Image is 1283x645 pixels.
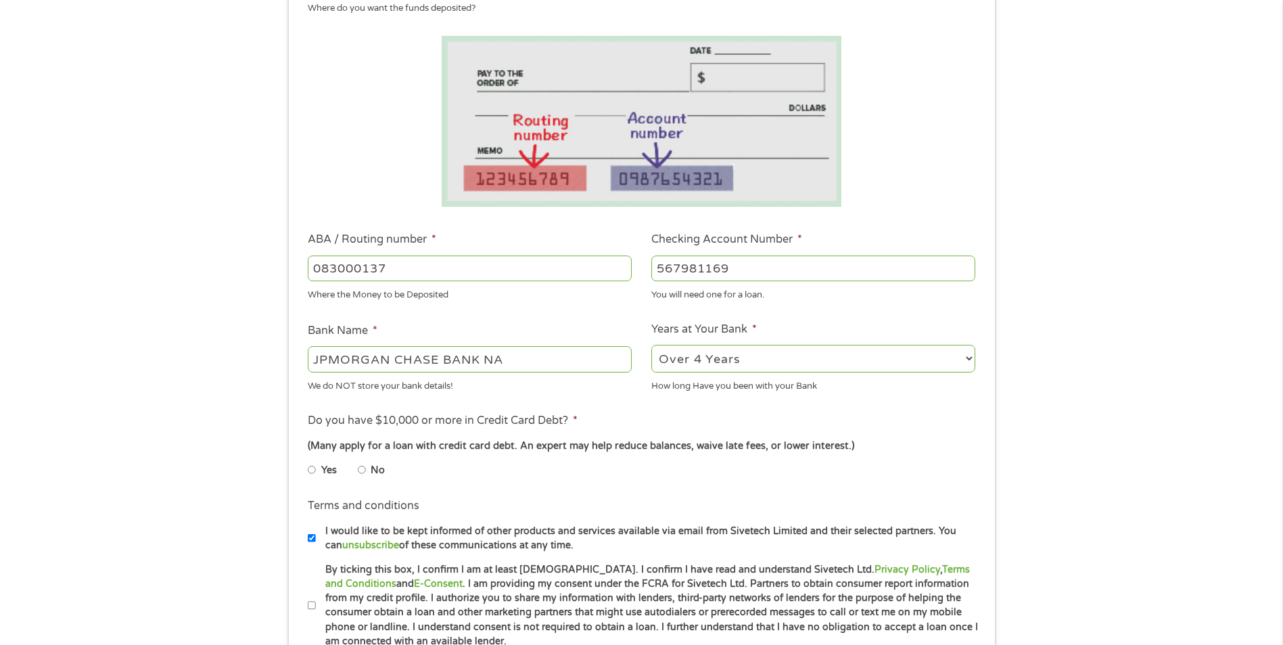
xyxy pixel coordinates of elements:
[325,564,970,590] a: Terms and Conditions
[308,499,419,513] label: Terms and conditions
[414,578,463,590] a: E-Consent
[651,322,757,337] label: Years at Your Bank
[308,414,578,428] label: Do you have $10,000 or more in Credit Card Debt?
[874,564,940,575] a: Privacy Policy
[442,36,842,207] img: Routing number location
[308,233,436,247] label: ABA / Routing number
[371,463,385,478] label: No
[342,540,399,551] a: unsubscribe
[651,233,802,247] label: Checking Account Number
[316,524,979,553] label: I would like to be kept informed of other products and services available via email from Sivetech...
[651,256,975,281] input: 345634636
[308,284,632,302] div: Where the Money to be Deposited
[651,375,975,393] div: How long Have you been with your Bank
[308,439,975,454] div: (Many apply for a loan with credit card debt. An expert may help reduce balances, waive late fees...
[308,375,632,393] div: We do NOT store your bank details!
[321,463,337,478] label: Yes
[308,256,632,281] input: 263177916
[308,2,965,16] div: Where do you want the funds deposited?
[308,324,377,338] label: Bank Name
[651,284,975,302] div: You will need one for a loan.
